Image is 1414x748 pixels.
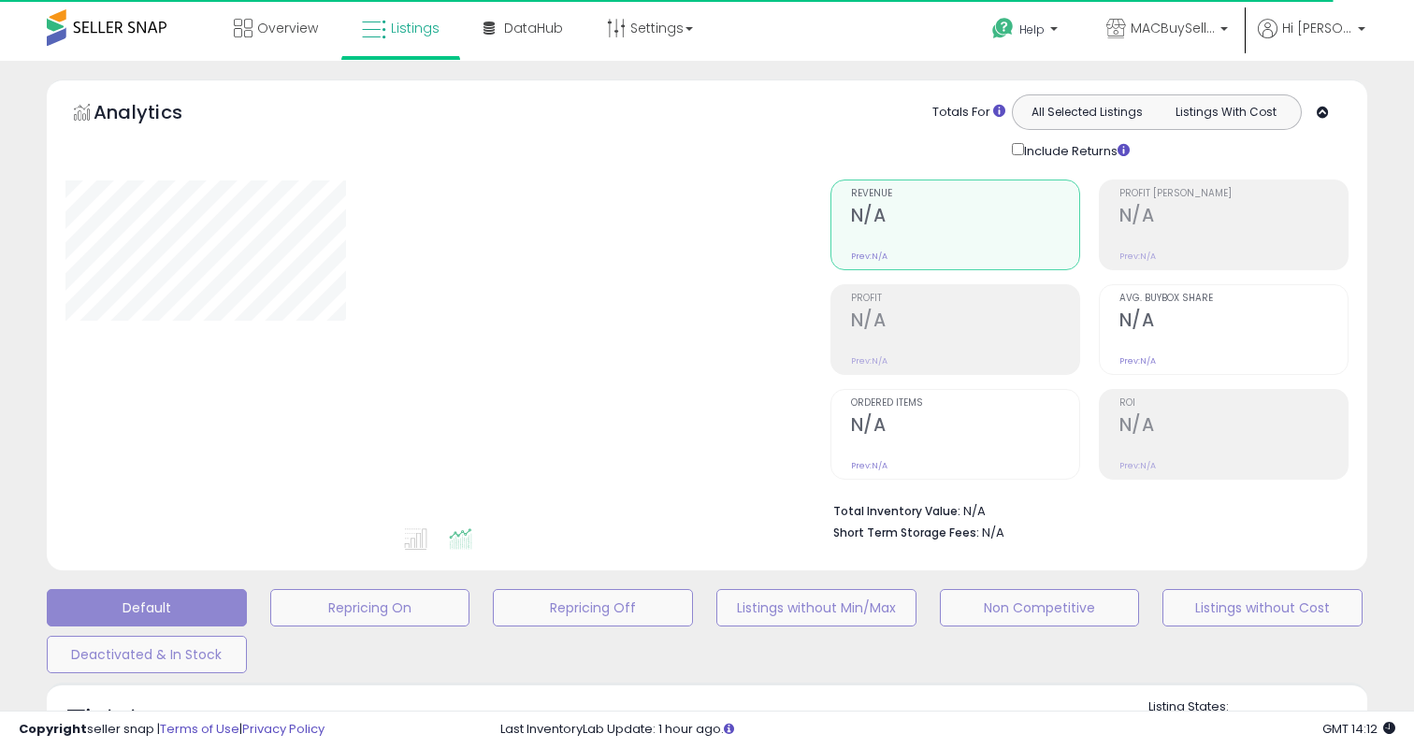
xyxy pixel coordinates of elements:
small: Prev: N/A [851,251,887,262]
span: Profit [851,294,1079,304]
span: ROI [1119,398,1348,409]
h2: N/A [851,205,1079,230]
span: Overview [257,19,318,37]
button: Repricing On [270,589,470,626]
b: Total Inventory Value: [833,503,960,519]
span: Revenue [851,189,1079,199]
b: Short Term Storage Fees: [833,525,979,540]
button: All Selected Listings [1017,100,1157,124]
span: Listings [391,19,440,37]
span: Hi [PERSON_NAME] [1282,19,1352,37]
a: Hi [PERSON_NAME] [1258,19,1365,61]
h2: N/A [1119,414,1348,439]
button: Repricing Off [493,589,693,626]
li: N/A [833,498,1335,521]
h2: N/A [1119,205,1348,230]
small: Prev: N/A [1119,251,1156,262]
small: Prev: N/A [1119,355,1156,367]
span: Help [1019,22,1045,37]
span: MACBuySell LLc [1131,19,1215,37]
span: Avg. Buybox Share [1119,294,1348,304]
h2: N/A [851,309,1079,335]
button: Deactivated & In Stock [47,636,247,673]
i: Get Help [991,17,1015,40]
button: Non Competitive [940,589,1140,626]
div: Include Returns [998,139,1152,161]
button: Listings without Cost [1162,589,1363,626]
small: Prev: N/A [1119,460,1156,471]
span: Profit [PERSON_NAME] [1119,189,1348,199]
h5: Analytics [94,99,219,130]
h2: N/A [1119,309,1348,335]
button: Listings With Cost [1156,100,1295,124]
button: Default [47,589,247,626]
span: N/A [982,524,1004,541]
span: DataHub [504,19,563,37]
button: Listings without Min/Max [716,589,916,626]
h2: N/A [851,414,1079,439]
div: seller snap | | [19,721,325,739]
small: Prev: N/A [851,460,887,471]
div: Totals For [932,104,1005,122]
a: Help [977,3,1076,61]
span: Ordered Items [851,398,1079,409]
small: Prev: N/A [851,355,887,367]
strong: Copyright [19,720,87,738]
